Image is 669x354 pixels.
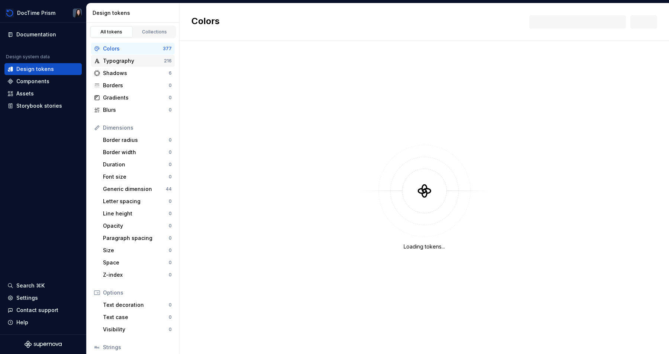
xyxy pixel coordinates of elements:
[163,46,172,52] div: 377
[103,82,169,89] div: Borders
[169,272,172,278] div: 0
[6,54,50,60] div: Design system data
[100,311,175,323] a: Text case0
[100,208,175,220] a: Line height0
[103,344,172,351] div: Strings
[169,314,172,320] div: 0
[169,302,172,308] div: 0
[100,324,175,335] a: Visibility0
[103,106,169,114] div: Blurs
[91,92,175,104] a: Gradients0
[93,29,130,35] div: All tokens
[93,9,176,17] div: Design tokens
[100,220,175,232] a: Opacity0
[164,58,172,64] div: 216
[4,292,82,304] a: Settings
[169,174,172,180] div: 0
[100,171,175,183] a: Font size0
[16,282,45,289] div: Search ⌘K
[4,63,82,75] a: Design tokens
[103,234,169,242] div: Paragraph spacing
[103,124,172,131] div: Dimensions
[169,149,172,155] div: 0
[169,211,172,217] div: 0
[169,107,172,113] div: 0
[103,289,172,296] div: Options
[103,161,169,168] div: Duration
[91,67,175,79] a: Shadows6
[1,5,85,21] button: DocTime PrismEmmy
[169,137,172,143] div: 0
[4,280,82,292] button: Search ⌘K
[404,243,445,250] div: Loading tokens...
[103,136,169,144] div: Border radius
[4,75,82,87] a: Components
[100,146,175,158] a: Border width0
[100,299,175,311] a: Text decoration0
[5,9,14,17] img: 90418a54-4231-473e-b32d-b3dd03b28af1.png
[103,173,169,181] div: Font size
[166,186,172,192] div: 44
[91,55,175,67] a: Typography216
[100,159,175,170] a: Duration0
[103,149,169,156] div: Border width
[4,100,82,112] a: Storybook stories
[103,271,169,279] div: Z-index
[4,316,82,328] button: Help
[16,102,62,110] div: Storybook stories
[103,69,169,77] div: Shadows
[103,314,169,321] div: Text case
[191,15,220,29] h2: Colors
[169,82,172,88] div: 0
[25,341,62,348] svg: Supernova Logo
[16,65,54,73] div: Design tokens
[103,301,169,309] div: Text decoration
[91,104,175,116] a: Blurs0
[16,31,56,38] div: Documentation
[103,210,169,217] div: Line height
[100,195,175,207] a: Letter spacing0
[100,232,175,244] a: Paragraph spacing0
[169,223,172,229] div: 0
[103,185,166,193] div: Generic dimension
[103,94,169,101] div: Gradients
[4,88,82,100] a: Assets
[103,222,169,230] div: Opacity
[100,244,175,256] a: Size0
[103,247,169,254] div: Size
[100,257,175,269] a: Space0
[169,247,172,253] div: 0
[169,235,172,241] div: 0
[100,269,175,281] a: Z-index0
[103,45,163,52] div: Colors
[17,9,55,17] div: DocTime Prism
[91,79,175,91] a: Borders0
[169,95,172,101] div: 0
[103,57,164,65] div: Typography
[4,304,82,316] button: Contact support
[169,260,172,266] div: 0
[4,29,82,40] a: Documentation
[136,29,173,35] div: Collections
[103,326,169,333] div: Visibility
[169,327,172,332] div: 0
[100,183,175,195] a: Generic dimension44
[73,9,82,17] img: Emmy
[169,162,172,168] div: 0
[103,259,169,266] div: Space
[100,134,175,146] a: Border radius0
[16,306,58,314] div: Contact support
[16,319,28,326] div: Help
[16,78,49,85] div: Components
[169,198,172,204] div: 0
[16,294,38,302] div: Settings
[16,90,34,97] div: Assets
[169,70,172,76] div: 6
[91,43,175,55] a: Colors377
[103,198,169,205] div: Letter spacing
